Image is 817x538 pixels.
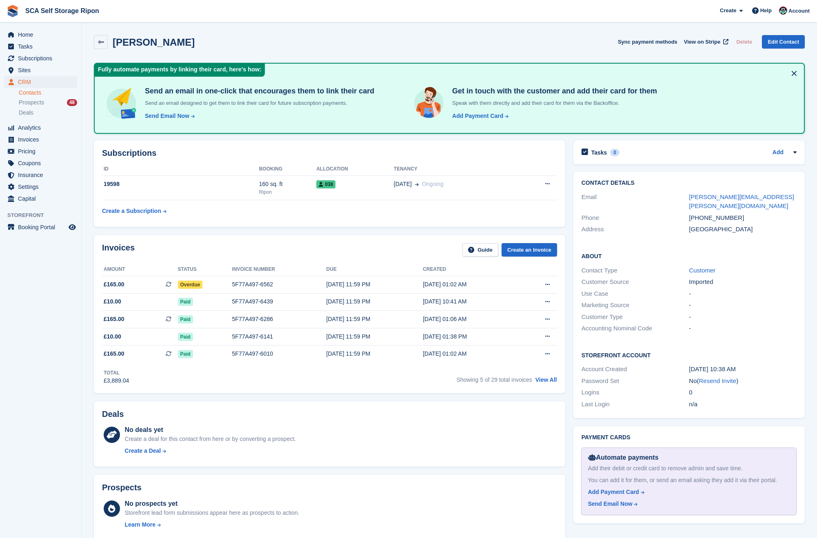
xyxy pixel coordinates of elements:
a: SCA Self Storage Ripon [22,4,102,18]
h2: [PERSON_NAME] [113,37,195,48]
img: get-in-touch-e3e95b6451f4e49772a6039d3abdde126589d6f45a760754adfa51be33bf0f70.svg [412,86,446,120]
th: Created [423,263,520,276]
h4: Send an email in one-click that encourages them to link their card [142,86,374,96]
div: 5F77A497-6010 [232,350,326,358]
span: Prospects [19,99,44,106]
a: menu [4,221,77,233]
div: Storefront lead form submissions appear here as prospects to action. [125,509,300,517]
span: Overdue [178,281,203,289]
div: 0 [610,149,619,156]
div: Learn More [125,520,155,529]
span: £165.00 [104,280,124,289]
div: [DATE] 11:59 PM [326,332,423,341]
div: Marketing Source [582,301,689,310]
div: Total [104,369,129,376]
div: No [689,376,797,386]
th: Allocation [316,163,394,176]
span: Create [720,7,736,15]
div: Fully automate payments by linking their card, here's how: [95,64,265,77]
h2: Prospects [102,483,142,492]
div: Use Case [582,289,689,299]
a: Contacts [19,89,77,97]
div: [DATE] 10:41 AM [423,297,520,306]
span: Storefront [7,211,81,219]
a: Create an Invoice [502,243,557,257]
span: ( ) [697,377,739,384]
img: send-email-b5881ef4c8f827a638e46e229e590028c7e36e3a6c99d2365469aff88783de13.svg [104,86,138,120]
div: [DATE] 10:38 AM [689,365,797,374]
a: Add Payment Card [449,112,509,120]
span: £165.00 [104,315,124,323]
span: £10.00 [104,297,121,306]
span: Deals [19,109,33,117]
a: Create a Subscription [102,204,167,219]
div: [DATE] 01:06 AM [423,315,520,323]
h2: Deals [102,410,124,419]
a: menu [4,64,77,76]
a: Deals [19,108,77,117]
div: Last Login [582,400,689,409]
a: Add Payment Card [588,488,786,496]
div: Create a Deal [125,447,161,455]
th: ID [102,163,259,176]
span: View on Stripe [684,38,720,46]
a: menu [4,76,77,88]
a: Learn More [125,520,300,529]
a: [PERSON_NAME][EMAIL_ADDRESS][PERSON_NAME][DOMAIN_NAME] [689,193,794,210]
a: Create a Deal [125,447,296,455]
th: Status [178,263,232,276]
h2: Subscriptions [102,148,557,158]
h2: Contact Details [582,180,797,186]
span: Showing 5 of 29 total invoices [457,376,532,383]
a: Resend Invite [699,377,737,384]
img: stora-icon-8386f47178a22dfd0bd8f6a31ec36ba5ce8667c1dd55bd0f319d3a0aa187defe.svg [7,5,19,17]
div: - [689,301,797,310]
span: Invoices [18,134,67,145]
span: Paid [178,298,193,306]
div: Account Created [582,365,689,374]
div: 160 sq. ft [259,180,316,188]
span: Paid [178,333,193,341]
div: [DATE] 11:59 PM [326,297,423,306]
span: Capital [18,193,67,204]
div: Imported [689,277,797,287]
div: Send Email Now [588,500,633,508]
span: Analytics [18,122,67,133]
div: Add Payment Card [588,488,639,496]
h2: Storefront Account [582,351,797,359]
a: Add [773,148,784,157]
div: [DATE] 11:59 PM [326,315,423,323]
th: Booking [259,163,316,176]
div: Contact Type [582,266,689,275]
div: Customer Source [582,277,689,287]
span: Account [788,7,810,15]
span: £10.00 [104,332,121,341]
div: - [689,324,797,333]
div: Customer Type [582,312,689,322]
h2: Invoices [102,243,135,257]
a: menu [4,181,77,193]
div: 0 [689,388,797,397]
div: [DATE] 01:02 AM [423,350,520,358]
div: [DATE] 01:02 AM [423,280,520,289]
span: Settings [18,181,67,193]
div: Send Email Now [145,112,189,120]
th: Invoice number [232,263,326,276]
span: Sites [18,64,67,76]
a: View on Stripe [681,35,730,49]
a: Preview store [67,222,77,232]
div: Email [582,193,689,211]
a: menu [4,122,77,133]
div: 5F77A497-6286 [232,315,326,323]
h2: About [582,252,797,260]
div: [DATE] 01:38 PM [423,332,520,341]
span: Pricing [18,146,67,157]
div: - [689,289,797,299]
div: Add Payment Card [452,112,503,120]
div: [DATE] 11:59 PM [326,280,423,289]
div: Address [582,225,689,234]
span: Paid [178,315,193,323]
span: Ongoing [422,181,444,187]
div: n/a [689,400,797,409]
span: 038 [316,180,335,188]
